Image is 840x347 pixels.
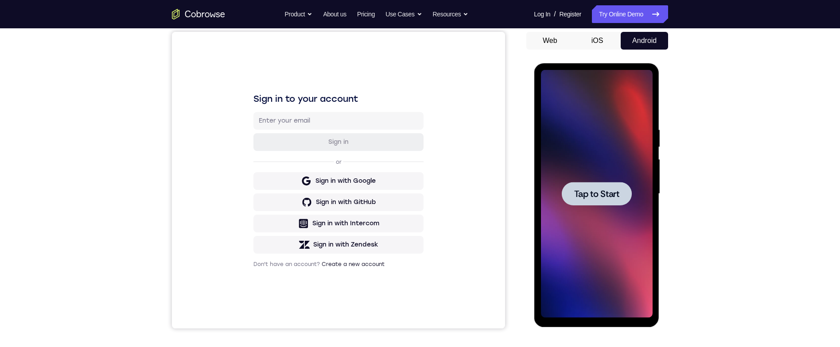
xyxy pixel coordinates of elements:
button: Resources [433,5,469,23]
a: Try Online Demo [592,5,668,23]
a: Log In [534,5,550,23]
iframe: Agent [172,32,505,328]
a: About us [323,5,346,23]
button: Product [285,5,313,23]
button: Web [526,32,574,50]
button: Tap to Start [27,119,97,142]
a: Pricing [357,5,375,23]
span: Tap to Start [40,126,85,135]
button: Use Cases [385,5,422,23]
button: Android [621,32,668,50]
button: iOS [574,32,621,50]
a: Register [560,5,581,23]
span: / [554,9,556,19]
a: Go to the home page [172,9,225,19]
